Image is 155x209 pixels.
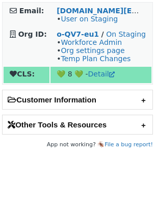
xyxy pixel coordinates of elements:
strong: / [101,30,104,38]
strong: Email: [19,7,44,15]
a: Workforce Admin [61,38,122,46]
strong: CLS: [10,70,35,78]
h2: Other Tools & Resources [3,115,152,134]
span: • [57,15,118,23]
td: 💚 8 💚 - [50,67,151,83]
a: Detail [88,70,115,78]
span: • • • [57,38,131,63]
a: o-QV7-eu1 [57,30,99,38]
footer: App not working? 🪳 [2,140,153,150]
a: Temp Plan Changes [61,55,131,63]
a: User on Staging [61,15,118,23]
h2: Customer Information [3,90,152,109]
a: Org settings page [61,46,124,55]
strong: Org ID: [18,30,47,38]
a: On Staging [106,30,146,38]
a: File a bug report! [105,141,153,148]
